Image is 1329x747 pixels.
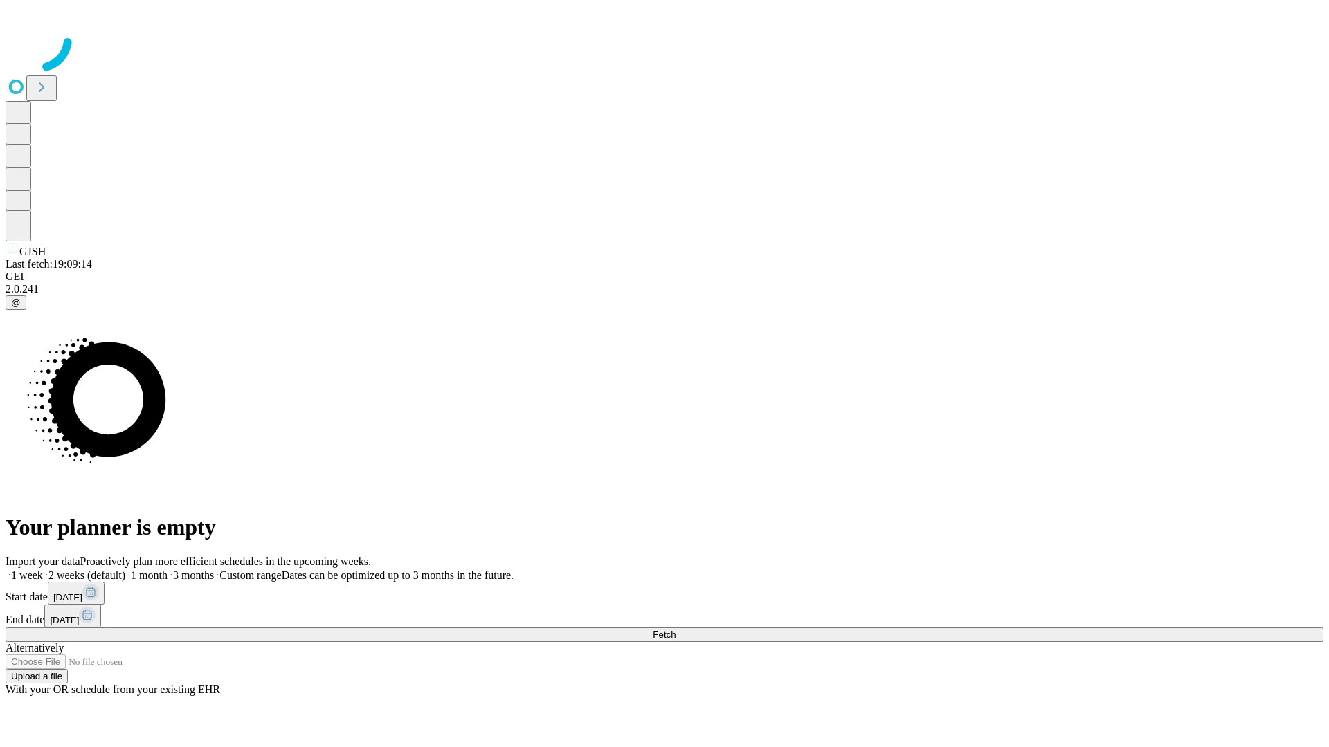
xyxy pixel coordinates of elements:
[131,569,168,581] span: 1 month
[6,683,220,695] span: With your OR schedule from your existing EHR
[282,569,514,581] span: Dates can be optimized up to 3 months in the future.
[80,555,371,567] span: Proactively plan more efficient schedules in the upcoming weeks.
[50,615,79,625] span: [DATE]
[53,592,82,602] span: [DATE]
[6,283,1323,295] div: 2.0.241
[11,297,21,308] span: @
[6,515,1323,540] h1: Your planner is empty
[6,605,1323,627] div: End date
[11,569,43,581] span: 1 week
[19,246,46,257] span: GJSH
[44,605,101,627] button: [DATE]
[653,629,676,640] span: Fetch
[6,669,68,683] button: Upload a file
[6,258,92,270] span: Last fetch: 19:09:14
[6,270,1323,283] div: GEI
[6,582,1323,605] div: Start date
[6,642,64,654] span: Alternatively
[6,627,1323,642] button: Fetch
[48,582,105,605] button: [DATE]
[48,569,125,581] span: 2 weeks (default)
[6,555,80,567] span: Import your data
[6,295,26,310] button: @
[173,569,214,581] span: 3 months
[219,569,281,581] span: Custom range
